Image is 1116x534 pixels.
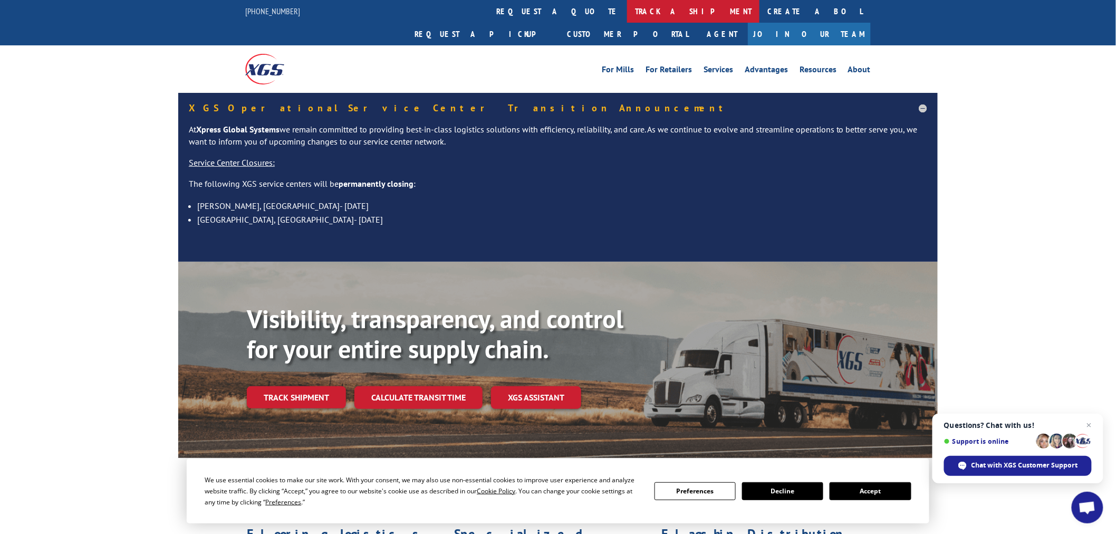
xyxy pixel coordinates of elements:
[944,421,1092,430] span: Questions? Chat with us!
[971,461,1078,470] span: Chat with XGS Customer Support
[696,23,748,45] a: Agent
[354,386,483,409] a: Calculate transit time
[197,213,927,226] li: [GEOGRAPHIC_DATA], [GEOGRAPHIC_DATA]- [DATE]
[745,65,788,77] a: Advantages
[189,157,275,168] u: Service Center Closures:
[1072,492,1103,523] a: Open chat
[491,386,581,409] a: XGS ASSISTANT
[944,456,1092,476] span: Chat with XGS Customer Support
[559,23,696,45] a: Customer Portal
[407,23,559,45] a: Request a pickup
[742,482,823,500] button: Decline
[748,23,871,45] a: Join Our Team
[189,123,927,157] p: At we remain committed to providing best-in-class logistics solutions with efficiency, reliabilit...
[830,482,911,500] button: Accept
[197,199,927,213] li: [PERSON_NAME], [GEOGRAPHIC_DATA]- [DATE]
[848,65,871,77] a: About
[247,386,346,408] a: Track shipment
[187,459,929,523] div: Cookie Consent Prompt
[205,474,641,508] div: We use essential cookies to make our site work. With your consent, we may also use non-essential ...
[339,178,413,189] strong: permanently closing
[602,65,634,77] a: For Mills
[646,65,692,77] a: For Retailers
[189,103,927,113] h5: XGS Operational Service Center Transition Announcement
[477,487,515,495] span: Cookie Policy
[944,437,1033,445] span: Support is online
[189,178,927,199] p: The following XGS service centers will be :
[247,302,623,366] b: Visibility, transparency, and control for your entire supply chain.
[265,498,301,507] span: Preferences
[800,65,836,77] a: Resources
[655,482,736,500] button: Preferences
[196,124,280,135] strong: Xpress Global Systems
[704,65,733,77] a: Services
[245,6,300,16] a: [PHONE_NUMBER]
